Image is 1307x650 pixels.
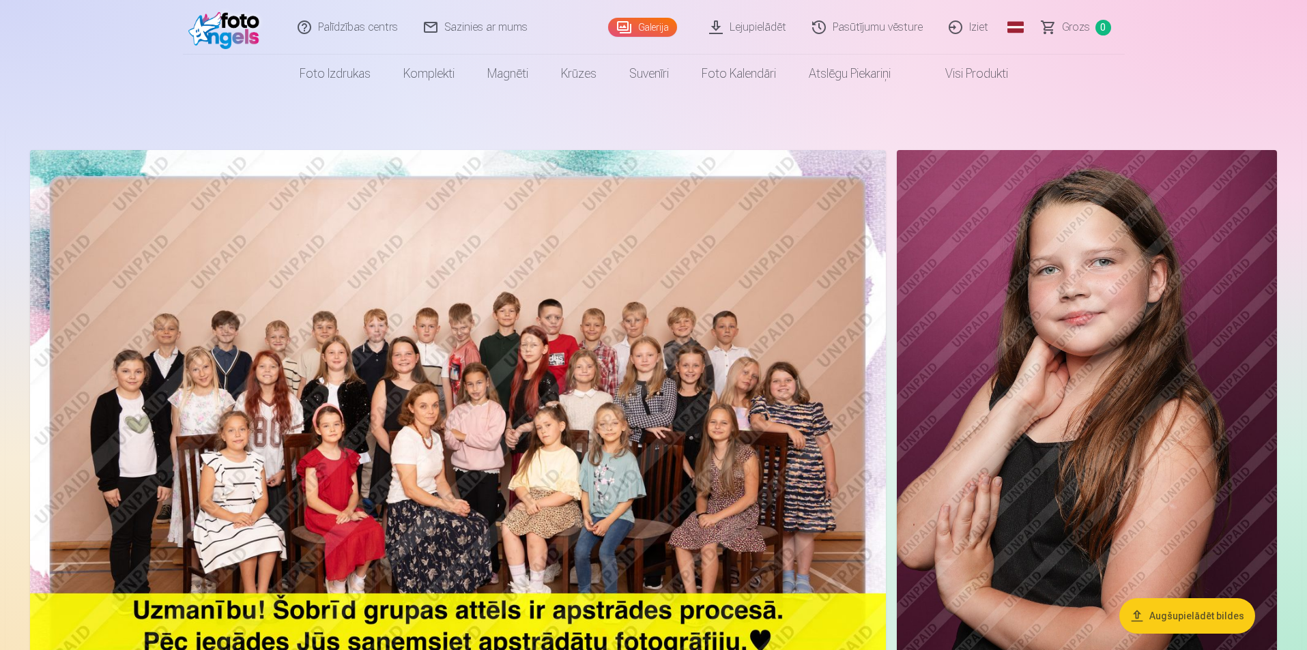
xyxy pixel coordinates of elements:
img: /fa1 [188,5,267,49]
a: Komplekti [387,55,471,93]
a: Foto izdrukas [283,55,387,93]
a: Galerija [608,18,677,37]
a: Magnēti [471,55,545,93]
a: Suvenīri [613,55,685,93]
a: Visi produkti [907,55,1024,93]
a: Krūzes [545,55,613,93]
button: Augšupielādēt bildes [1119,598,1255,634]
a: Foto kalendāri [685,55,792,93]
span: Grozs [1062,19,1090,35]
span: 0 [1095,20,1111,35]
a: Atslēgu piekariņi [792,55,907,93]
